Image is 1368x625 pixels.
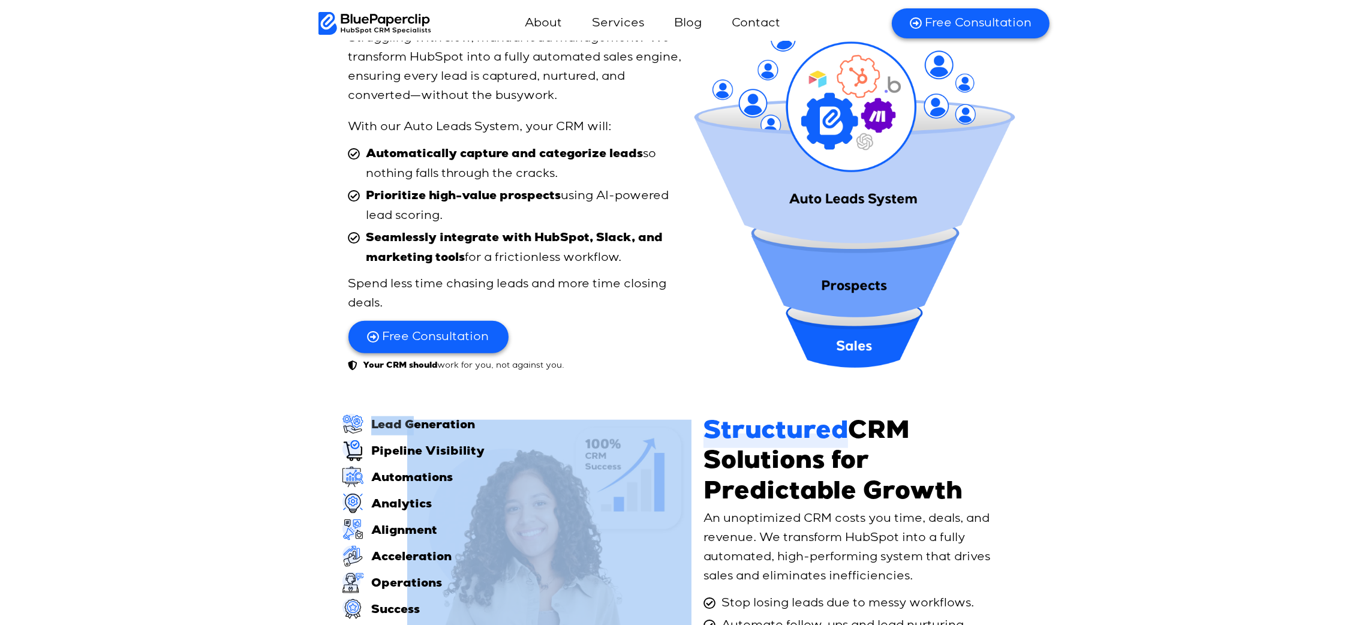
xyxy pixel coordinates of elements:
nav: Menu [431,9,877,38]
span: Automations [368,469,453,488]
span: Stop losing leads due to messy workflows. [718,594,974,613]
p: Spend less time chasing leads and more time closing deals. [348,275,688,313]
span: Pipeline Visibility [368,443,485,462]
b: Prioritize high-value prospects [366,191,561,203]
a: Contact [720,9,792,38]
p: An unoptimized CRM costs you time, deals, and revenue. We transform HubSpot into a fully automate... [703,509,1020,586]
a: Free Consultation [892,8,1050,38]
p: Struggling with slow, manual lead management? We transform HubSpot into a fully automated sales e... [348,29,688,106]
span: so nothing falls through the cracks. [363,145,688,184]
span: Free Consultation [383,329,489,345]
span: Acceleration [368,548,452,567]
b: Your CRM should [363,362,438,370]
a: Services [580,9,656,38]
span: Success [368,601,420,620]
b: Automatically capture and categorize leads [366,149,644,161]
span: Operations [368,575,442,594]
a: Free Consultation [348,321,509,353]
p: With our Auto Leads System, your CRM will: [348,118,688,137]
img: BluePaperClip Logo black [318,12,432,35]
span: work for you, not against you. [360,359,565,372]
span: Free Consultation [925,16,1032,31]
b: Seamlessly integrate with HubSpot, Slack, and marketing tools [366,233,663,265]
span: Alignment [368,522,437,541]
span: Lead Generation [368,416,475,435]
h2: CRM Solutions for Predictable Growth [703,418,1020,509]
span: Structured [703,418,848,448]
span: Analytics [368,495,432,515]
span: for a frictionless workflow. [363,229,688,268]
a: Blog [662,9,714,38]
span: using AI-powered lead scoring. [363,187,688,226]
a: About [513,9,574,38]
